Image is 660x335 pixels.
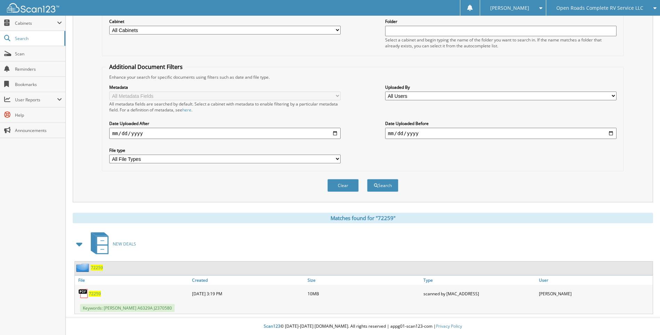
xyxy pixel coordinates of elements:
[7,3,59,13] img: scan123-logo-white.svg
[15,66,62,72] span: Reminders
[15,112,62,118] span: Help
[422,275,537,285] a: Type
[73,213,653,223] div: Matches found for "72259"
[15,36,61,41] span: Search
[109,18,341,24] label: Cabinet
[75,275,190,285] a: File
[15,127,62,133] span: Announcements
[15,81,62,87] span: Bookmarks
[91,265,103,271] a: 72259
[490,6,529,10] span: [PERSON_NAME]
[190,287,306,301] div: [DATE] 3:19 PM
[89,291,101,297] a: 72259
[87,230,136,258] a: NEW DEALS
[385,84,617,90] label: Uploaded By
[422,287,537,301] div: scanned by [MAC_ADDRESS]
[385,37,617,49] div: Select a cabinet and begin typing the name of the folder you want to search in. If the name match...
[436,323,462,329] a: Privacy Policy
[106,74,620,80] div: Enhance your search for specific documents using filters such as date and file type.
[78,288,89,299] img: PDF.png
[182,107,191,113] a: here
[385,18,617,24] label: Folder
[109,128,341,139] input: start
[306,275,421,285] a: Size
[306,287,421,301] div: 10MB
[109,84,341,90] label: Metadata
[385,128,617,139] input: end
[625,302,660,335] iframe: Chat Widget
[15,20,57,26] span: Cabinets
[113,241,136,247] span: NEW DEALS
[66,318,660,335] div: © [DATE]-[DATE] [DOMAIN_NAME]. All rights reserved | appg01-scan123-com |
[385,120,617,126] label: Date Uploaded Before
[80,304,175,312] span: Keywords: [PERSON_NAME] A6329A J2370580
[109,120,341,126] label: Date Uploaded After
[15,97,57,103] span: User Reports
[76,263,91,272] img: folder2.png
[190,275,306,285] a: Created
[264,323,280,329] span: Scan123
[556,6,643,10] span: Open Roads Complete RV Service LLC
[367,179,398,192] button: Search
[327,179,359,192] button: Clear
[109,101,341,113] div: All metadata fields are searched by default. Select a cabinet with metadata to enable filtering b...
[537,287,653,301] div: [PERSON_NAME]
[106,63,186,71] legend: Additional Document Filters
[15,51,62,57] span: Scan
[109,147,341,153] label: File type
[537,275,653,285] a: User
